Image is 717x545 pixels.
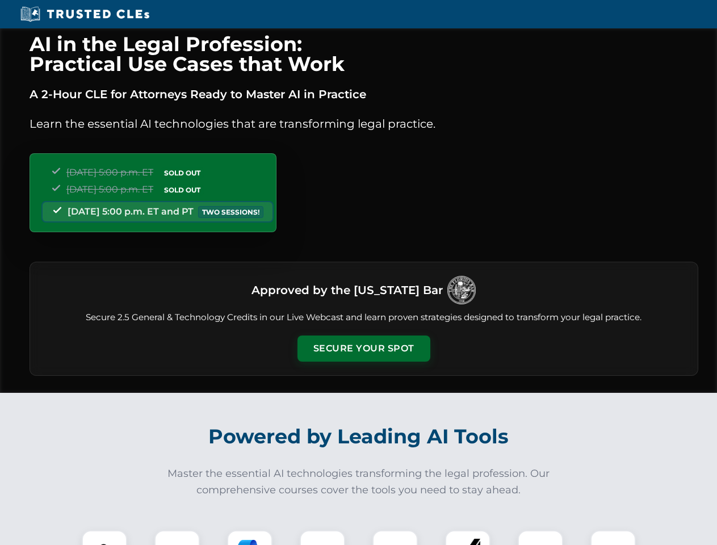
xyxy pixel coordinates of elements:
h2: Powered by Leading AI Tools [44,417,673,456]
h1: AI in the Legal Profession: Practical Use Cases that Work [30,34,698,74]
p: Learn the essential AI technologies that are transforming legal practice. [30,115,698,133]
span: SOLD OUT [160,184,204,196]
span: [DATE] 5:00 p.m. ET [66,167,153,178]
p: Secure 2.5 General & Technology Credits in our Live Webcast and learn proven strategies designed ... [44,311,684,324]
img: Trusted CLEs [17,6,153,23]
span: [DATE] 5:00 p.m. ET [66,184,153,195]
p: Master the essential AI technologies transforming the legal profession. Our comprehensive courses... [160,466,557,498]
p: A 2-Hour CLE for Attorneys Ready to Master AI in Practice [30,85,698,103]
h3: Approved by the [US_STATE] Bar [251,280,443,300]
span: SOLD OUT [160,167,204,179]
button: Secure Your Spot [297,336,430,362]
img: Logo [447,276,476,304]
